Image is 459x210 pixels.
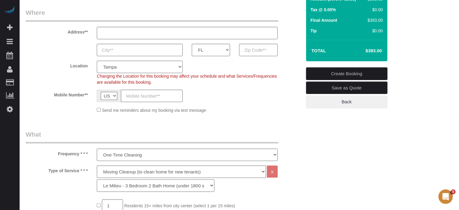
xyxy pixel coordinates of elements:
a: Create Booking [306,67,388,80]
div: $0.00 [365,28,383,34]
legend: What [26,130,278,144]
strong: Total [312,48,326,53]
a: Back [306,95,388,108]
label: Mobile Number** [21,90,92,98]
label: Final Amount [311,17,337,23]
legend: Where [26,8,278,22]
div: $0.00 [365,7,383,13]
label: Type of Service * * * [21,166,92,174]
label: Tax @ 0.00% [311,7,336,13]
h4: $393.00 [347,48,382,53]
div: $393.00 [365,17,383,23]
input: Mobile Number** [121,90,183,102]
img: Automaid Logo [4,6,16,15]
iframe: Intercom live chat [438,189,453,204]
span: Changing the Location for this booking may affect your schedule and what Services/Frequencies are... [97,74,277,85]
a: Save as Quote [306,82,388,94]
input: Zip Code** [239,44,277,56]
span: Send me reminders about my booking via text message [102,108,206,113]
label: Frequency * * * [21,149,92,157]
span: 5 [451,189,456,194]
span: Residents 15+ miles from city center (select 1 per 15 miles) [124,203,235,208]
label: Location [21,61,92,69]
label: Tip [311,28,317,34]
